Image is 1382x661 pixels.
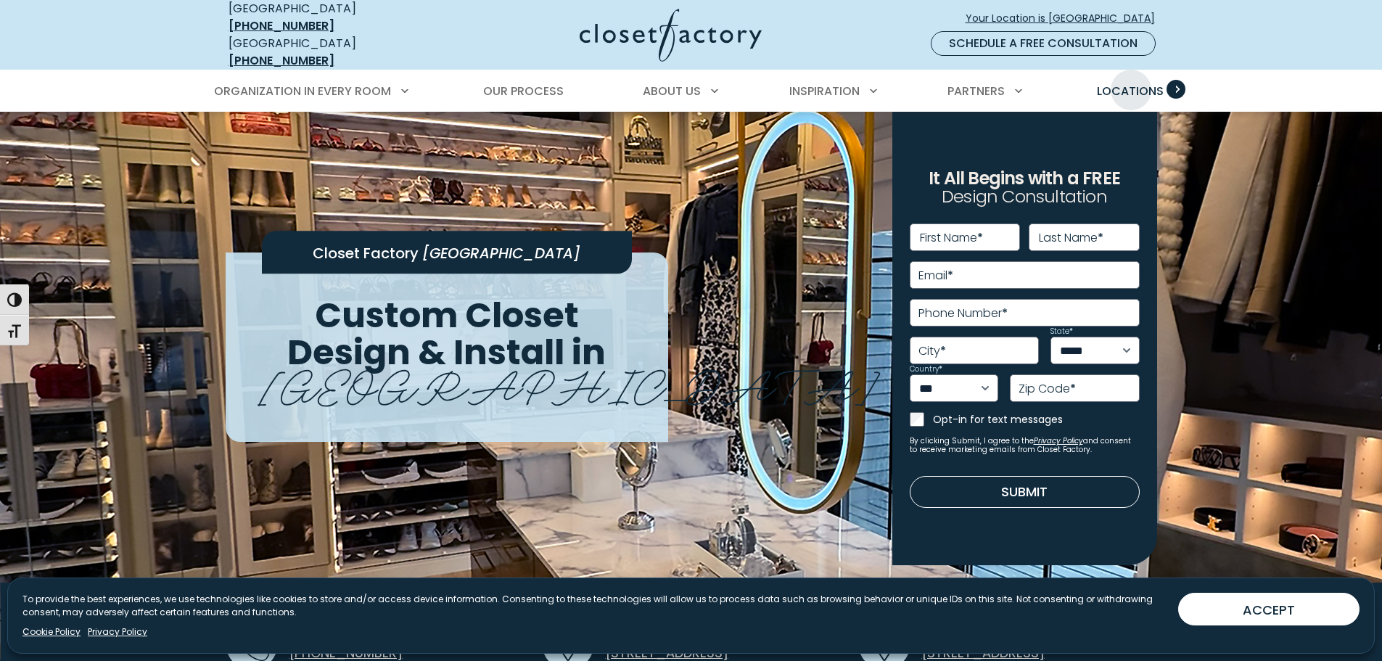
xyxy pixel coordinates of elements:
span: Partners [947,83,1005,99]
small: By clicking Submit, I agree to the and consent to receive marketing emails from Closet Factory. [910,437,1140,454]
span: Organization in Every Room [214,83,391,99]
span: Our Process [483,83,564,99]
a: [PHONE_NUMBER] [229,17,334,34]
span: Closet Factory [313,243,419,263]
label: Zip Code [1019,383,1076,395]
span: Your Location is [GEOGRAPHIC_DATA] [966,11,1167,26]
span: [GEOGRAPHIC_DATA] [259,349,879,415]
a: Privacy Policy [1034,435,1083,446]
button: Submit [910,476,1140,508]
p: To provide the best experiences, we use technologies like cookies to store and/or access device i... [22,593,1167,619]
label: Phone Number [918,308,1008,319]
span: Design Consultation [942,185,1107,209]
span: It All Begins with a FREE [929,166,1120,190]
label: Last Name [1039,232,1103,244]
label: Country [910,366,942,373]
label: Email [918,270,953,282]
a: Your Location is [GEOGRAPHIC_DATA] [965,6,1167,31]
div: [GEOGRAPHIC_DATA] [229,35,439,70]
img: Closet Factory Logo [580,9,762,62]
a: Cookie Policy [22,625,81,639]
label: City [918,345,946,357]
span: [GEOGRAPHIC_DATA] [422,243,580,263]
label: Opt-in for text messages [933,412,1140,427]
button: ACCEPT [1178,593,1360,625]
span: Custom Closet Design & Install in [287,291,606,377]
label: State [1050,328,1073,335]
a: Schedule a Free Consultation [931,31,1156,56]
span: Inspiration [789,83,860,99]
span: About Us [643,83,701,99]
span: Locations [1097,83,1164,99]
label: First Name [920,232,983,244]
a: Privacy Policy [88,625,147,639]
a: [PHONE_NUMBER] [229,52,334,69]
nav: Primary Menu [204,71,1179,112]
